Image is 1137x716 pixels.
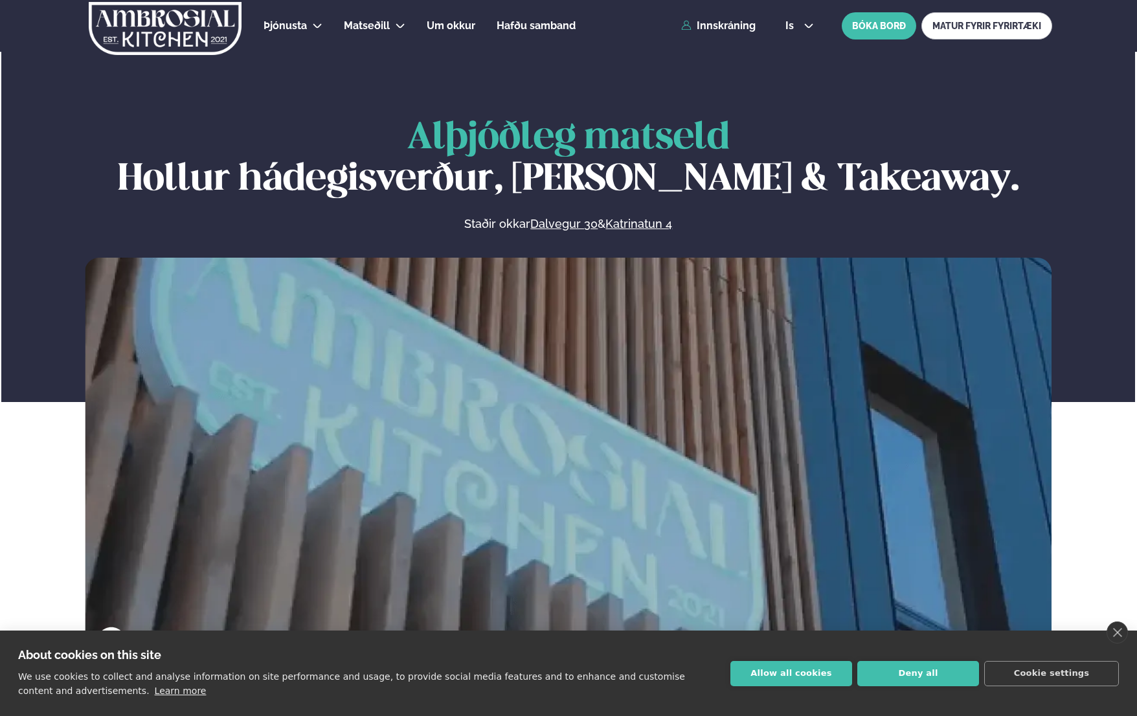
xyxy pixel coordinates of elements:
a: close [1107,621,1128,643]
button: is [775,21,824,31]
img: logo [88,2,243,55]
a: Dalvegur 30 [530,216,598,232]
p: We use cookies to collect and analyse information on site performance and usage, to provide socia... [18,671,685,696]
a: Innskráning [681,20,756,32]
strong: About cookies on this site [18,648,161,662]
a: Matseðill [344,18,390,34]
span: Alþjóðleg matseld [407,120,730,156]
button: Allow all cookies [730,661,852,686]
a: MATUR FYRIR FYRIRTÆKI [921,12,1052,39]
a: Katrinatun 4 [605,216,672,232]
button: Cookie settings [984,661,1119,686]
span: Þjónusta [264,19,307,32]
a: Þjónusta [264,18,307,34]
a: Hafðu samband [497,18,576,34]
button: Deny all [857,661,979,686]
span: Matseðill [344,19,390,32]
button: BÓKA BORÐ [842,12,916,39]
span: Um okkur [427,19,475,32]
a: Um okkur [427,18,475,34]
p: Staðir okkar & [324,216,813,232]
span: Hafðu samband [497,19,576,32]
a: Learn more [155,686,207,696]
h1: Hollur hádegisverður, [PERSON_NAME] & Takeaway. [85,118,1052,201]
span: is [785,21,798,31]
